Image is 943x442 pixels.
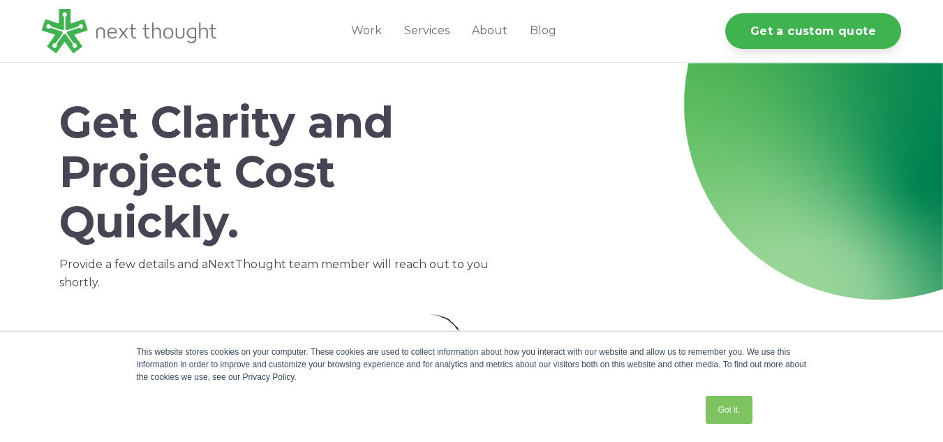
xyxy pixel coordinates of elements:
img: LG - NextThought Logo [42,9,216,53]
span: Provide a few details and a [59,258,208,271]
span: Get Clarity and Project Cost Quickly. [59,96,394,249]
a: Got it. [706,396,752,424]
img: Small curly arrow [429,314,517,415]
span: NextThought team member will reach out to you shortly. [59,258,489,289]
div: This website stores cookies on your computer. These cookies are used to collect information about... [137,346,807,383]
a: Get a custom quote [725,13,901,49]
